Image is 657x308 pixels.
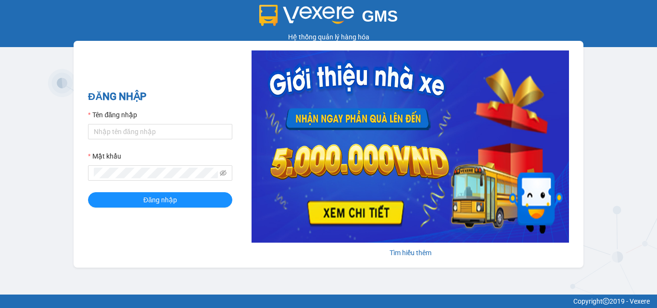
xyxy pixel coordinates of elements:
input: Tên đăng nhập [88,124,232,139]
div: Copyright 2019 - Vexere [7,296,650,307]
h2: ĐĂNG NHẬP [88,89,232,105]
div: Hệ thống quản lý hàng hóa [2,32,655,42]
span: GMS [362,7,398,25]
input: Mật khẩu [94,168,218,178]
span: Đăng nhập [143,195,177,205]
span: copyright [603,298,609,305]
label: Mật khẩu [88,151,121,161]
a: GMS [259,14,398,22]
img: logo 2 [259,5,354,26]
img: banner-0 [252,50,569,243]
div: Tìm hiểu thêm [252,247,569,258]
button: Đăng nhập [88,192,232,208]
label: Tên đăng nhập [88,110,137,120]
span: eye-invisible [220,170,227,176]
